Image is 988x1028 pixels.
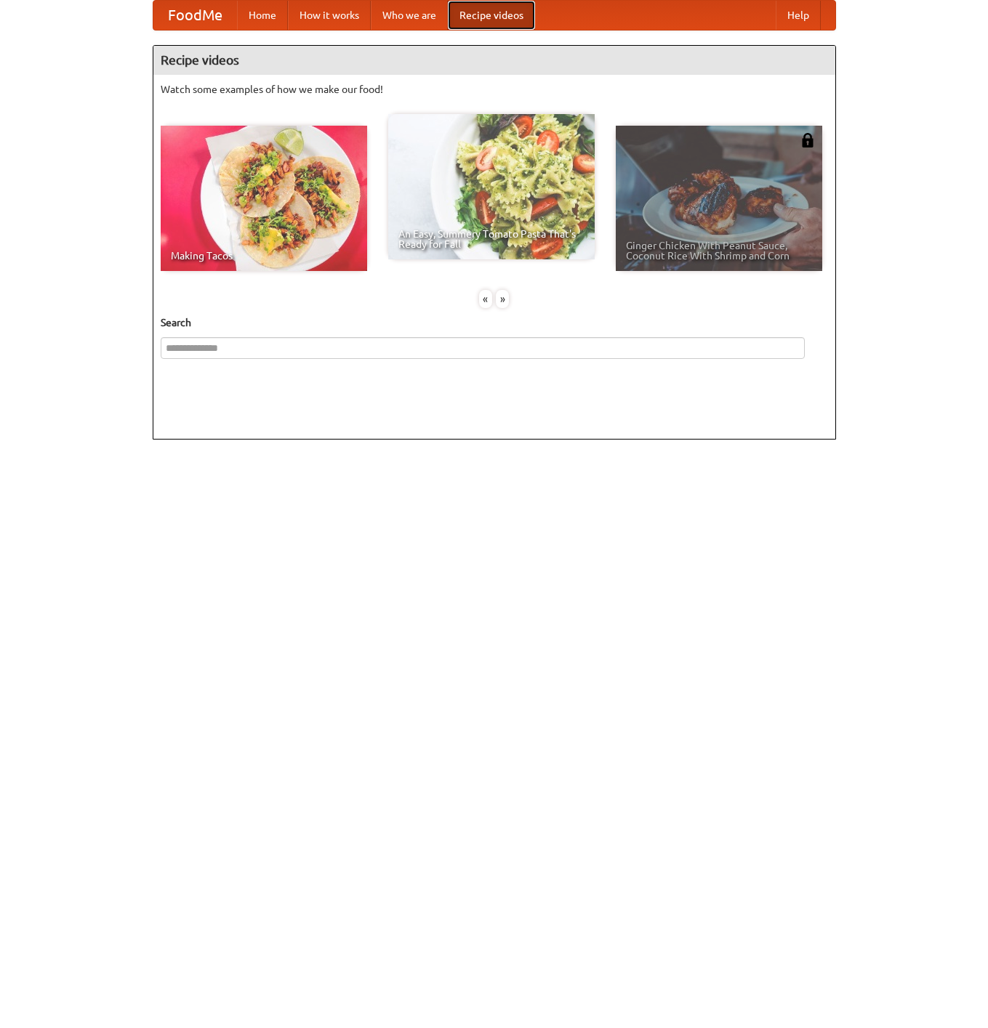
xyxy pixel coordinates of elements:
span: Making Tacos [171,251,357,261]
p: Watch some examples of how we make our food! [161,82,828,97]
a: Who we are [371,1,448,30]
a: Recipe videos [448,1,535,30]
h4: Recipe videos [153,46,835,75]
a: Home [237,1,288,30]
a: FoodMe [153,1,237,30]
img: 483408.png [800,133,815,147]
h5: Search [161,315,828,330]
a: An Easy, Summery Tomato Pasta That's Ready for Fall [388,114,595,259]
a: How it works [288,1,371,30]
a: Help [776,1,821,30]
a: Making Tacos [161,126,367,271]
div: « [479,290,492,308]
span: An Easy, Summery Tomato Pasta That's Ready for Fall [398,229,585,249]
div: » [496,290,509,308]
